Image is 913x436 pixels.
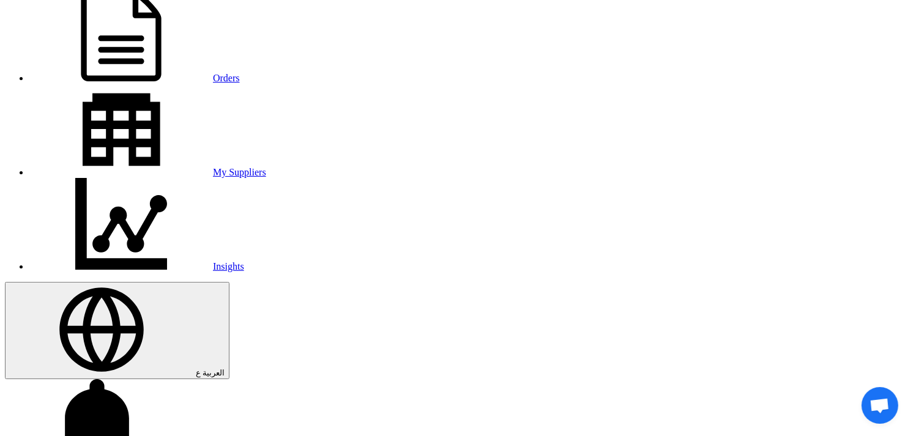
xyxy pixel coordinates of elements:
[5,282,229,379] button: العربية ع
[29,73,240,83] a: Orders
[862,387,898,424] a: Open chat
[203,368,225,377] span: العربية
[29,261,244,272] a: Insights
[196,368,201,377] span: ع
[29,167,266,177] a: My Suppliers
